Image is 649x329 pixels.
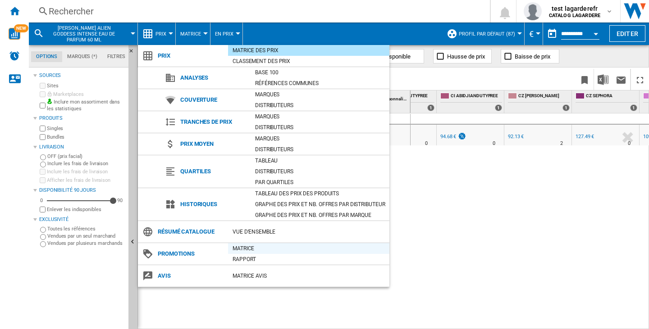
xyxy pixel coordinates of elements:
[228,271,389,280] div: Matrice AVIS
[153,225,228,238] span: Résumé catalogue
[251,200,389,209] div: Graphe des prix et nb. offres par distributeur
[228,244,389,253] div: Matrice
[251,68,389,77] div: Base 100
[251,189,389,198] div: Tableau des prix des produits
[153,248,228,260] span: Promotions
[251,134,389,143] div: Marques
[176,94,251,106] span: Couverture
[251,112,389,121] div: Marques
[176,138,251,150] span: Prix moyen
[176,116,251,128] span: Tranches de prix
[251,167,389,176] div: Distributeurs
[228,255,389,264] div: Rapport
[228,57,389,66] div: Classement des prix
[251,123,389,132] div: Distributeurs
[153,270,228,282] span: Avis
[251,79,389,88] div: Références communes
[228,46,389,55] div: Matrice des prix
[251,156,389,165] div: Tableau
[176,198,251,211] span: Historiques
[251,101,389,110] div: Distributeurs
[251,145,389,154] div: Distributeurs
[176,165,251,178] span: Quartiles
[251,178,389,187] div: Par quartiles
[251,211,389,220] div: Graphe des prix et nb. offres par marque
[228,227,389,236] div: Vue d'ensemble
[176,72,251,84] span: Analyses
[251,90,389,99] div: Marques
[153,50,228,62] span: Prix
